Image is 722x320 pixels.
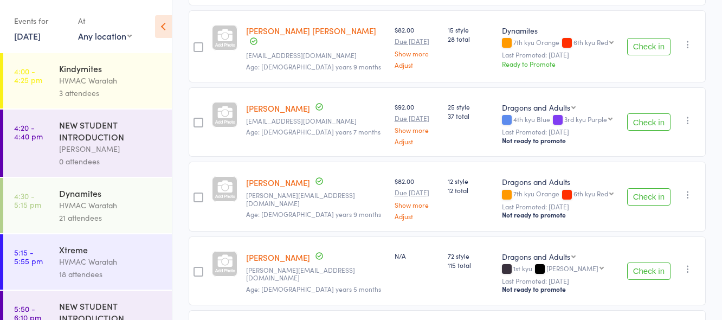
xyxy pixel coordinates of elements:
small: Last Promoted: [DATE] [502,203,618,210]
a: Show more [395,201,440,208]
a: Show more [395,50,440,57]
div: $82.00 [395,25,440,68]
a: Adjust [395,138,440,145]
div: Dragons and Adults [502,176,618,187]
button: Check in [627,38,671,55]
a: 4:20 -4:40 pmNEW STUDENT INTRODUCTION[PERSON_NAME]0 attendees [3,110,172,177]
a: Adjust [395,213,440,220]
div: 0 attendees [59,155,163,168]
div: 1st kyu [502,265,618,274]
div: N/A [395,251,440,260]
div: 6th kyu Red [573,190,608,197]
div: At [78,12,132,30]
div: $92.00 [395,102,440,145]
a: 4:30 -5:15 pmDynamitesHVMAC Waratah21 attendees [3,178,172,233]
small: Last Promoted: [DATE] [502,51,618,59]
div: 3rd kyu Purple [564,116,607,123]
div: $82.00 [395,176,440,219]
span: 12 total [448,185,493,195]
span: Age: [DEMOGRAPHIC_DATA] years 7 months [246,127,381,136]
span: 37 total [448,111,493,120]
a: [PERSON_NAME] [PERSON_NAME] [246,25,376,36]
div: Xtreme [59,244,163,255]
div: 7th kyu Orange [502,39,618,48]
small: brindhaassish@gmail.com [246,52,386,59]
div: [PERSON_NAME] [546,265,598,272]
small: Last Promoted: [DATE] [502,277,618,285]
div: Not ready to promote [502,210,618,219]
a: 4:00 -4:25 pmKindymitesHVMAC Waratah3 attendees [3,53,172,108]
small: Due [DATE] [395,37,440,45]
small: jeetandbex@me.com [246,117,386,125]
div: NEW STUDENT INTRODUCTION [59,119,163,143]
div: 18 attendees [59,268,163,280]
small: benne@ramsaypsychology.com.au [246,191,386,207]
a: Show more [395,126,440,133]
div: Events for [14,12,67,30]
a: [PERSON_NAME] [246,252,310,263]
div: Not ready to promote [502,285,618,293]
time: 4:20 - 4:40 pm [14,123,43,140]
a: [DATE] [14,30,41,42]
div: Not ready to promote [502,136,618,145]
div: Any location [78,30,132,42]
div: [PERSON_NAME] [59,143,163,155]
button: Check in [627,188,671,206]
time: 5:15 - 5:55 pm [14,248,43,265]
time: 4:30 - 5:15 pm [14,191,41,209]
span: 72 style [448,251,493,260]
a: [PERSON_NAME] [246,103,310,114]
a: Adjust [395,61,440,68]
span: 25 style [448,102,493,111]
small: levina.sugono@gmail.com [246,266,386,282]
div: Kindymites [59,62,163,74]
span: 15 style [448,25,493,34]
div: 3 attendees [59,87,163,99]
a: 5:15 -5:55 pmXtremeHVMAC Waratah18 attendees [3,234,172,290]
a: [PERSON_NAME] [246,177,310,188]
span: 28 total [448,34,493,43]
div: HVMAC Waratah [59,255,163,268]
div: Dragons and Adults [502,102,570,113]
small: Due [DATE] [395,114,440,122]
span: Age: [DEMOGRAPHIC_DATA] years 9 months [246,209,381,219]
span: 12 style [448,176,493,185]
small: Due [DATE] [395,189,440,196]
span: Age: [DEMOGRAPHIC_DATA] years 9 months [246,62,381,71]
div: 7th kyu Orange [502,190,618,199]
button: Check in [627,113,671,131]
span: Age: [DEMOGRAPHIC_DATA] years 5 months [246,284,381,293]
div: 6th kyu Red [573,39,608,46]
div: Dragons and Adults [502,251,570,262]
div: Dynamites [59,187,163,199]
div: Dynamites [502,25,618,36]
span: 115 total [448,260,493,270]
div: HVMAC Waratah [59,199,163,212]
time: 4:00 - 4:25 pm [14,67,42,84]
small: Last Promoted: [DATE] [502,128,618,136]
button: Check in [627,263,671,280]
div: 4th kyu Blue [502,116,618,125]
div: 21 attendees [59,212,163,224]
div: HVMAC Waratah [59,74,163,87]
div: Ready to Promote [502,59,618,68]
